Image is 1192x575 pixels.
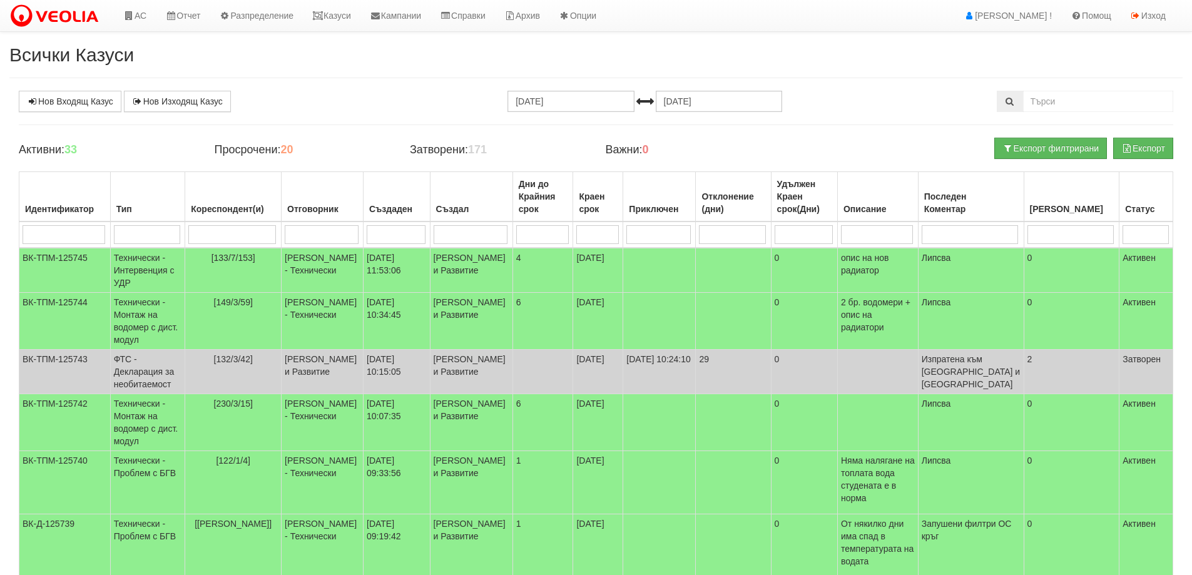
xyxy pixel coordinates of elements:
b: 0 [643,143,649,156]
button: Експорт филтрирани [994,138,1107,159]
td: 0 [771,451,837,514]
p: Няма налягане на топлата вода студената е в норма [841,454,915,504]
div: Отговорник [285,200,360,218]
td: [DATE] 10:34:45 [364,293,430,350]
td: [DATE] 10:07:35 [364,394,430,451]
td: Затворен [1119,350,1173,394]
td: Активен [1119,394,1173,451]
th: Описание: No sort applied, activate to apply an ascending sort [837,172,918,222]
td: [DATE] 10:24:10 [623,350,696,394]
th: Отклонение (дни): No sort applied, activate to apply an ascending sort [696,172,771,222]
th: Статус: No sort applied, activate to apply an ascending sort [1119,172,1173,222]
td: [PERSON_NAME] - Технически [282,293,364,350]
td: [DATE] [573,248,623,293]
td: 0 [1024,451,1119,514]
td: ВК-ТПМ-125740 [19,451,111,514]
a: Нов Входящ Казус [19,91,121,112]
h2: Всички Казуси [9,44,1183,65]
div: Статус [1123,200,1169,218]
td: [PERSON_NAME] и Развитие [430,350,512,394]
td: 0 [1024,394,1119,451]
b: 171 [468,143,487,156]
td: [DATE] [573,350,623,394]
td: [PERSON_NAME] и Развитие [430,451,512,514]
span: Изпратена към [GEOGRAPHIC_DATA] и [GEOGRAPHIC_DATA] [922,354,1020,389]
td: Технически - Интервенция с УДР [110,248,185,293]
span: 4 [516,253,521,263]
th: Удължен Краен срок(Дни): No sort applied, activate to apply an ascending sort [771,172,837,222]
th: Дни до Крайния срок: No sort applied, activate to apply an ascending sort [512,172,573,222]
div: Описание [841,200,915,218]
span: Липсва [922,253,951,263]
span: [[PERSON_NAME]] [195,519,272,529]
td: 0 [771,350,837,394]
th: Приключен: No sort applied, activate to apply an ascending sort [623,172,696,222]
span: [122/1/4] [216,455,250,466]
td: Технически - Монтаж на водомер с дист. модул [110,394,185,451]
h4: Просрочени: [214,144,390,156]
th: Идентификатор: No sort applied, activate to apply an ascending sort [19,172,111,222]
span: 1 [516,519,521,529]
th: Кореспондент(и): No sort applied, activate to apply an ascending sort [185,172,282,222]
td: [PERSON_NAME] - Технически [282,248,364,293]
td: [PERSON_NAME] - Технически [282,394,364,451]
td: 0 [1024,293,1119,350]
td: [DATE] [573,293,623,350]
td: Активен [1119,451,1173,514]
td: [PERSON_NAME] - Технически [282,451,364,514]
input: Търсене по Идентификатор, Бл/Вх/Ап, Тип, Описание, Моб. Номер, Имейл, Файл, Коментар, [1023,91,1173,112]
h4: Важни: [605,144,782,156]
div: Идентификатор [23,200,107,218]
span: [149/3/59] [214,297,253,307]
div: Последен Коментар [922,188,1021,218]
div: Удължен Краен срок(Дни) [775,175,834,218]
p: 2 бр. водомери + опис на радиатори [841,296,915,333]
div: Тип [114,200,182,218]
td: [PERSON_NAME] и Развитие [430,293,512,350]
span: Липсва [922,455,951,466]
span: Запушени филтри ОС кръг [922,519,1012,541]
td: [DATE] 09:33:56 [364,451,430,514]
p: От някилко дни има спад в температурата на водата [841,517,915,567]
div: Дни до Крайния срок [516,175,570,218]
td: ВК-ТПМ-125745 [19,248,111,293]
th: Последен Коментар: No sort applied, activate to apply an ascending sort [918,172,1024,222]
td: Активен [1119,248,1173,293]
span: [133/7/153] [211,253,255,263]
span: 6 [516,297,521,307]
td: [DATE] 11:53:06 [364,248,430,293]
th: Краен срок: No sort applied, activate to apply an ascending sort [573,172,623,222]
span: [230/3/15] [214,399,253,409]
th: Създаден: No sort applied, activate to apply an ascending sort [364,172,430,222]
b: 33 [64,143,77,156]
td: Технически - Монтаж на водомер с дист. модул [110,293,185,350]
span: [132/3/42] [214,354,253,364]
td: ВК-ТПМ-125742 [19,394,111,451]
td: ВК-ТПМ-125743 [19,350,111,394]
th: Отговорник: No sort applied, activate to apply an ascending sort [282,172,364,222]
div: Отклонение (дни) [699,188,767,218]
a: Нов Изходящ Казус [124,91,231,112]
div: [PERSON_NAME] [1027,200,1116,218]
td: ФТС - Декларация за необитаемост [110,350,185,394]
td: [PERSON_NAME] и Развитие [430,394,512,451]
span: 6 [516,399,521,409]
td: 0 [771,394,837,451]
span: 1 [516,455,521,466]
div: Краен срок [576,188,619,218]
td: [DATE] [573,451,623,514]
th: Брой Файлове: No sort applied, activate to apply an ascending sort [1024,172,1119,222]
span: Липсва [922,297,951,307]
p: опис на нов радиатор [841,252,915,277]
span: Липсва [922,399,951,409]
h4: Затворени: [410,144,586,156]
div: Създал [434,200,509,218]
td: Технически - Проблем с БГВ [110,451,185,514]
b: 20 [280,143,293,156]
td: Активен [1119,293,1173,350]
td: [PERSON_NAME] и Развитие [430,248,512,293]
td: [DATE] [573,394,623,451]
h4: Активни: [19,144,195,156]
td: 2 [1024,350,1119,394]
div: Приключен [626,200,692,218]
